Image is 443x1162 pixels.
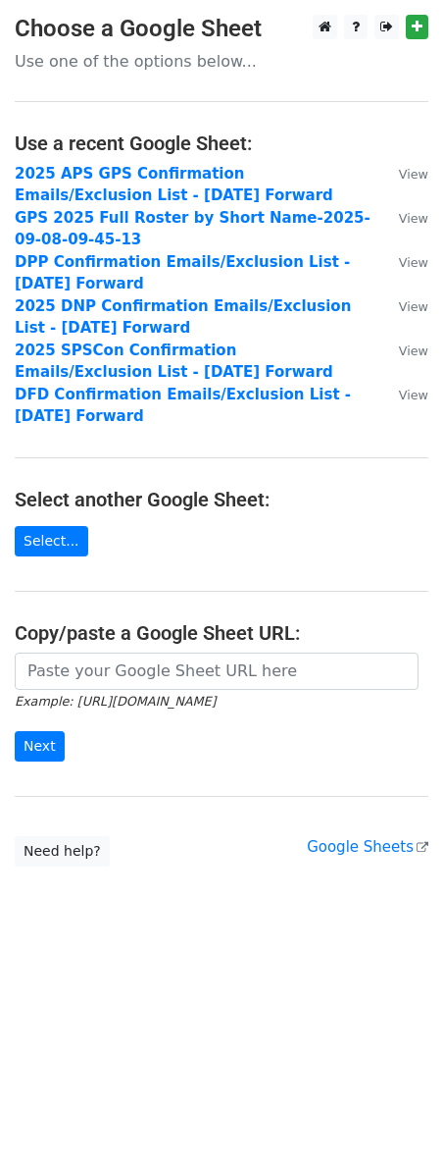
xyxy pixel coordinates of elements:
small: View [399,167,428,182]
h4: Use a recent Google Sheet: [15,132,428,155]
a: View [379,209,428,227]
a: DFD Confirmation Emails/Exclusion List - [DATE] Forward [15,386,351,426]
h4: Copy/paste a Google Sheet URL: [15,621,428,645]
h4: Select another Google Sheet: [15,488,428,511]
small: View [399,211,428,226]
a: Select... [15,526,88,556]
a: Need help? [15,836,110,867]
a: View [379,297,428,315]
small: View [399,388,428,402]
small: View [399,255,428,270]
small: Example: [URL][DOMAIN_NAME] [15,694,216,709]
a: GPS 2025 Full Roster by Short Name-2025-09-08-09-45-13 [15,209,370,249]
p: Use one of the options below... [15,51,428,72]
a: Google Sheets [307,838,428,856]
a: 2025 APS GPS Confirmation Emails/Exclusion List - [DATE] Forward [15,165,333,205]
input: Next [15,731,65,762]
a: View [379,386,428,403]
a: 2025 SPSCon Confirmation Emails/Exclusion List - [DATE] Forward [15,342,333,382]
small: View [399,299,428,314]
h3: Choose a Google Sheet [15,15,428,43]
small: View [399,343,428,358]
a: View [379,165,428,183]
a: DPP Confirmation Emails/Exclusion List - [DATE] Forward [15,253,350,293]
input: Paste your Google Sheet URL here [15,653,418,690]
a: View [379,342,428,359]
a: 2025 DNP Confirmation Emails/Exclusion List - [DATE] Forward [15,297,351,338]
a: View [379,253,428,271]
